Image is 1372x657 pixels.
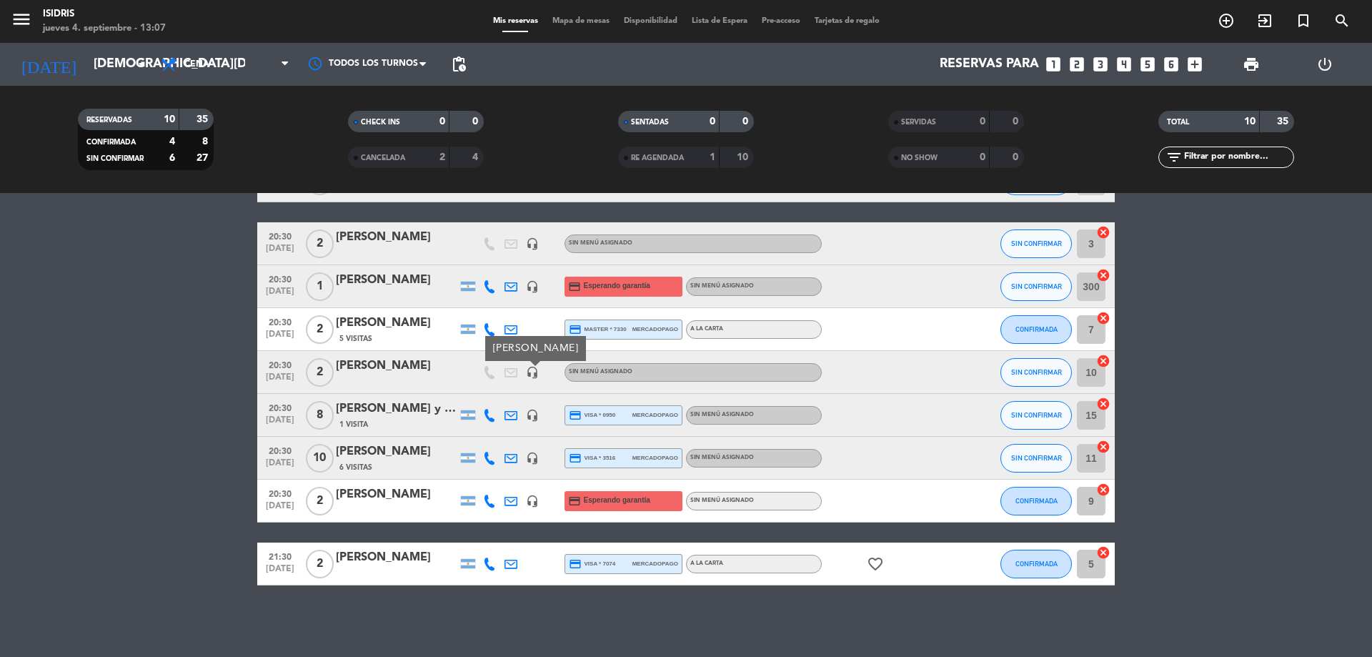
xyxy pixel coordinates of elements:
span: CONFIRMADA [1015,325,1058,333]
span: [DATE] [262,564,298,581]
span: pending_actions [450,56,467,73]
i: credit_card [569,452,582,465]
span: 20:30 [262,227,298,244]
strong: 0 [1013,152,1021,162]
span: 2 [306,315,334,344]
strong: 0 [1013,117,1021,127]
span: [DATE] [262,415,298,432]
span: [DATE] [262,244,298,260]
span: visa * 7074 [569,558,615,570]
span: Sin menú asignado [690,412,754,418]
span: CANCELADA [361,154,405,162]
button: CONFIRMADA [1000,550,1072,578]
div: [PERSON_NAME] [336,314,457,332]
i: credit_card [569,558,582,570]
i: headset_mic [526,280,539,293]
span: Reservas para [940,57,1039,71]
strong: 0 [980,152,985,162]
i: looks_3 [1091,55,1110,74]
input: Filtrar por nombre... [1183,149,1293,165]
i: cancel [1096,483,1110,497]
i: cancel [1096,311,1110,325]
strong: 0 [742,117,751,127]
span: 20:30 [262,485,298,501]
strong: 10 [164,114,175,124]
i: cancel [1096,225,1110,239]
span: [DATE] [262,501,298,518]
strong: 4 [472,152,481,162]
span: NO SHOW [901,154,938,162]
i: looks_6 [1162,55,1180,74]
span: A LA CARTA [690,560,723,566]
button: SIN CONFIRMAR [1000,444,1072,473]
span: SIN CONFIRMAR [86,155,144,162]
i: looks_two [1068,55,1086,74]
span: SIN CONFIRMAR [1011,411,1062,419]
span: Mapa de mesas [545,17,617,25]
span: mercadopago [632,410,678,420]
i: cancel [1096,268,1110,282]
i: power_settings_new [1316,56,1333,73]
strong: 0 [439,117,445,127]
span: 21:30 [262,548,298,564]
i: looks_5 [1138,55,1157,74]
i: add_box [1185,55,1204,74]
span: SERVIDAS [901,119,936,126]
span: [DATE] [262,372,298,389]
i: menu [11,9,32,30]
div: [PERSON_NAME] [336,485,457,504]
i: headset_mic [526,366,539,379]
div: [PERSON_NAME] [485,336,586,361]
span: 2 [306,487,334,515]
div: [PERSON_NAME] y [PERSON_NAME] [336,400,457,418]
i: credit_card [568,280,581,293]
span: 1 Visita [339,419,368,430]
strong: 0 [980,117,985,127]
span: CONFIRMADA [1015,497,1058,505]
span: master * 7330 [569,323,627,336]
span: visa * 0950 [569,409,615,422]
strong: 10 [737,152,751,162]
i: search [1333,12,1351,29]
span: Mis reservas [486,17,545,25]
span: 20:30 [262,270,298,287]
span: 20:30 [262,356,298,372]
span: mercadopago [632,453,678,463]
span: Lista de Espera [685,17,755,25]
span: Tarjetas de regalo [807,17,887,25]
div: [PERSON_NAME] [336,271,457,290]
span: A LA CARTA [690,326,723,332]
i: credit_card [569,323,582,336]
span: SIN CONFIRMAR [1011,282,1062,290]
i: headset_mic [526,237,539,250]
i: headset_mic [526,495,539,508]
i: [DATE] [11,49,86,80]
i: headset_mic [526,452,539,465]
span: print [1243,56,1260,73]
span: [DATE] [262,287,298,303]
strong: 6 [169,153,175,163]
strong: 35 [1277,117,1291,127]
span: CHECK INS [361,119,400,126]
span: Sin menú asignado [690,283,754,289]
span: 20:30 [262,442,298,458]
span: mercadopago [632,559,678,568]
span: Esperando garantía [584,495,650,506]
i: credit_card [568,495,581,508]
button: CONFIRMADA [1000,487,1072,515]
button: SIN CONFIRMAR [1000,272,1072,301]
i: cancel [1096,354,1110,368]
span: SIN CONFIRMAR [1011,454,1062,462]
div: [PERSON_NAME] [336,357,457,375]
i: cancel [1096,440,1110,454]
i: credit_card [569,409,582,422]
button: menu [11,9,32,35]
strong: 4 [169,137,175,147]
span: Disponibilidad [617,17,685,25]
span: [DATE] [262,330,298,346]
span: 20:30 [262,313,298,330]
span: TOTAL [1167,119,1189,126]
span: SENTADAS [631,119,669,126]
i: favorite_border [867,555,884,573]
span: Cena [184,59,209,69]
